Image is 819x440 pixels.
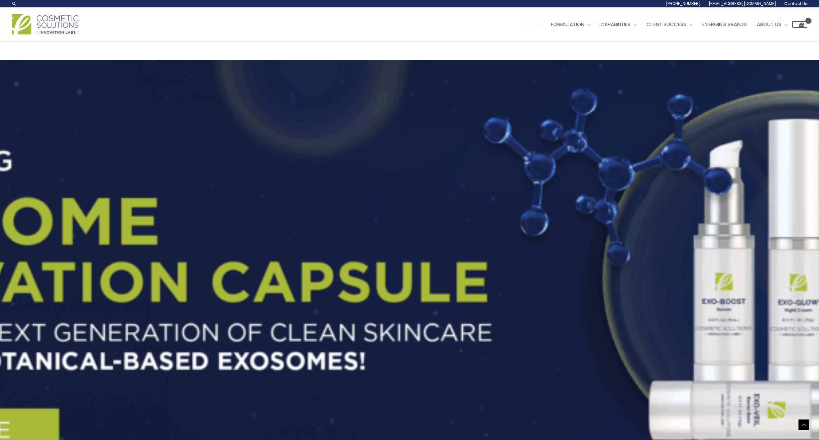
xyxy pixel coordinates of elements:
a: About Us [752,14,792,34]
span: Client Success [647,21,686,28]
span: Capabilities [600,21,630,28]
a: Search icon link [12,1,17,6]
a: Capabilities [595,14,641,34]
a: Emerging Brands [697,14,752,34]
span: Formulation [551,21,584,28]
a: Client Success [641,14,697,34]
span: [EMAIL_ADDRESS][DOMAIN_NAME] [709,1,776,6]
a: Formulation [546,14,595,34]
a: View Shopping Cart, empty [792,21,807,28]
span: Emerging Brands [702,21,747,28]
span: About Us [757,21,781,28]
span: Contact Us [784,1,807,6]
nav: Site Navigation [541,14,807,34]
span: [PHONE_NUMBER] [666,1,701,6]
img: Cosmetic Solutions Logo [12,14,79,34]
